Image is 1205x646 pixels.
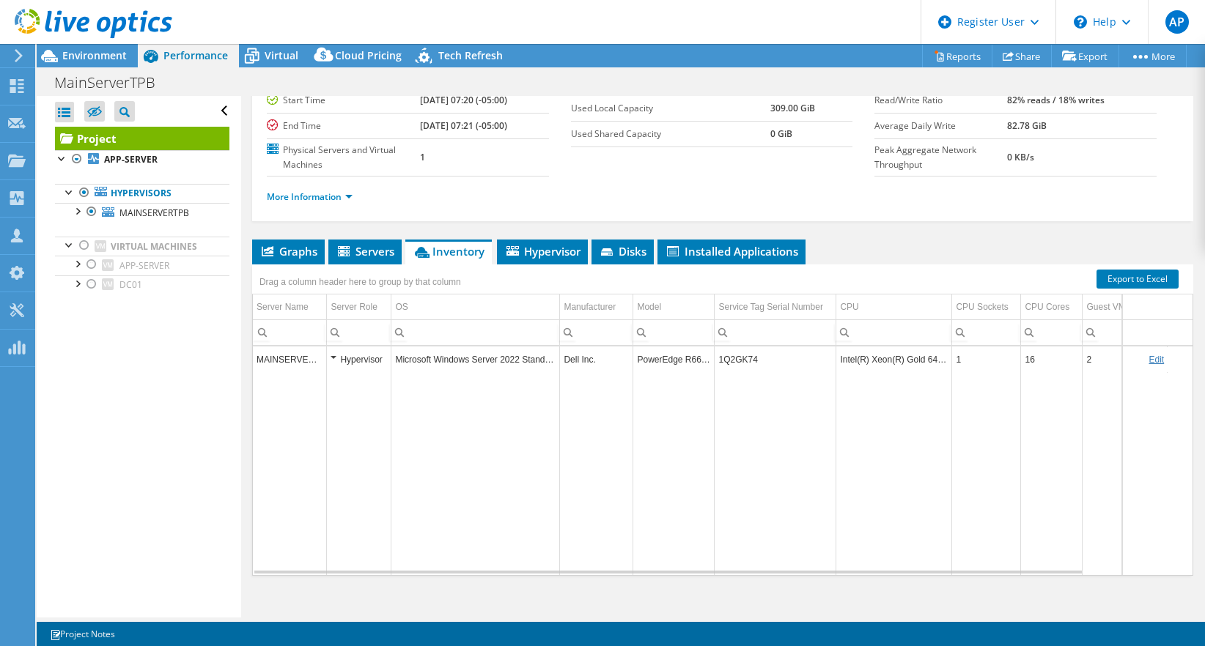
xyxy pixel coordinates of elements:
td: Column Server Role, Value Hypervisor [327,346,391,372]
b: [DATE] 07:21 (-05:00) [420,119,507,132]
span: DC01 [119,278,142,291]
span: Hypervisor [504,244,581,259]
td: Column CPU Sockets, Filter cell [952,319,1021,345]
a: Edit [1149,354,1164,365]
a: Reports [922,45,992,67]
td: Server Name Column [253,294,327,320]
a: Export to Excel [1097,270,1179,289]
td: Column Manufacturer, Filter cell [560,319,633,345]
span: Performance [163,48,228,62]
svg: \n [1074,15,1087,29]
b: 309.00 GiB [770,102,815,114]
td: Manufacturer Column [560,294,633,320]
td: CPU Sockets Column [952,294,1021,320]
a: Share [992,45,1052,67]
td: Column CPU, Filter cell [836,319,952,345]
span: Tech Refresh [438,48,503,62]
a: DC01 [55,275,229,294]
div: CPU [840,298,858,316]
b: 82% reads / 18% writes [1007,94,1105,106]
label: Used Shared Capacity [571,127,770,141]
span: APP-SERVER [119,259,169,272]
td: Column CPU, Value Intel(R) Xeon(R) Gold 6426Y [836,346,952,372]
label: End Time [267,119,420,133]
a: More [1119,45,1187,67]
div: Data grid [252,264,1193,576]
a: Hypervisors [55,184,229,203]
td: Service Tag Serial Number Column [715,294,836,320]
b: [DATE] 07:20 (-05:00) [420,94,507,106]
td: Column Guest VM Count, Filter cell [1083,319,1168,345]
span: Inventory [413,244,484,259]
a: APP-SERVER [55,150,229,169]
label: Peak Aggregate Network Throughput [874,143,1007,172]
td: Column CPU Sockets, Value 1 [952,346,1021,372]
b: 1 [420,151,425,163]
td: OS Column [391,294,560,320]
div: Guest VM Count [1086,298,1151,316]
span: Cloud Pricing [335,48,402,62]
div: Drag a column header here to group by that column [256,272,465,292]
div: Server Role [331,298,377,316]
span: Virtual [265,48,298,62]
div: Server Name [257,298,309,316]
div: Hypervisor [331,351,387,368]
td: Column Model, Value PowerEdge R660xs [633,346,715,372]
td: Guest VM Count Column [1083,294,1168,320]
td: Column Server Role, Filter cell [327,319,391,345]
a: APP-SERVER [55,256,229,275]
td: Model Column [633,294,715,320]
a: More Information [267,190,353,203]
div: OS [395,298,408,316]
td: Column Model, Filter cell [633,319,715,345]
a: Virtual Machines [55,237,229,256]
td: Column CPU Cores, Value 16 [1021,346,1083,372]
td: CPU Column [836,294,952,320]
td: Column Service Tag Serial Number, Filter cell [715,319,836,345]
span: MAINSERVERTPB [119,207,189,219]
div: Service Tag Serial Number [718,298,823,316]
td: Column Server Name, Value MAINSERVERTPB [253,346,327,372]
div: Model [637,298,661,316]
td: Column Manufacturer, Value Dell Inc. [560,346,633,372]
a: MAINSERVERTPB [55,203,229,222]
a: Project Notes [40,625,125,643]
td: Column Guest VM Count, Value 2 [1083,346,1168,372]
td: Column Service Tag Serial Number, Value 1Q2GK74 [715,346,836,372]
label: Start Time [267,93,420,108]
span: AP [1165,10,1189,34]
span: Graphs [259,244,317,259]
span: Environment [62,48,127,62]
div: Manufacturer [564,298,616,316]
div: CPU Cores [1025,298,1069,316]
div: CPU Sockets [956,298,1008,316]
label: Read/Write Ratio [874,93,1007,108]
td: Column CPU Cores, Filter cell [1021,319,1083,345]
b: 82.78 GiB [1007,119,1047,132]
label: Used Local Capacity [571,101,770,116]
span: Installed Applications [665,244,798,259]
td: Server Role Column [327,294,391,320]
td: CPU Cores Column [1021,294,1083,320]
a: Export [1051,45,1119,67]
td: Column OS, Filter cell [391,319,560,345]
b: 0 GiB [770,127,792,140]
label: Physical Servers and Virtual Machines [267,143,420,172]
label: Average Daily Write [874,119,1007,133]
td: Column OS, Value Microsoft Windows Server 2022 Standard [391,346,560,372]
td: Column Server Name, Filter cell [253,319,327,345]
span: Disks [599,244,646,259]
span: Servers [336,244,394,259]
b: 0 KB/s [1007,151,1034,163]
h1: MainServerTPB [48,75,178,91]
b: APP-SERVER [104,153,158,166]
a: Project [55,127,229,150]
